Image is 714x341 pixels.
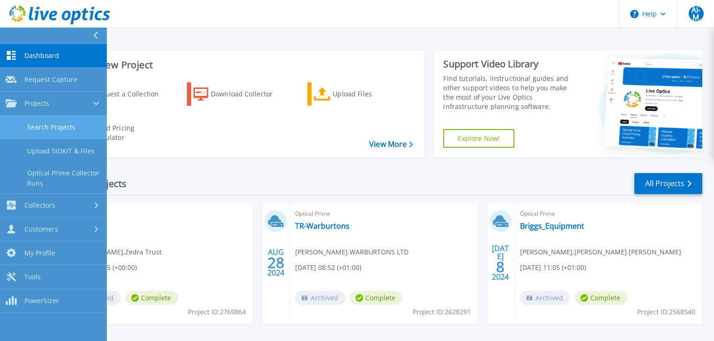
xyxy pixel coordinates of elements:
[689,6,704,21] span: AI-M
[637,307,695,317] span: Project ID: 2568540
[443,58,578,70] div: Support Video Library
[67,60,413,70] h3: Start a New Project
[24,99,49,108] span: Projects
[126,291,178,305] span: Complete
[295,291,345,305] span: Archived
[520,221,584,231] a: Briggs_Equipment
[295,209,472,219] span: Optical Prime
[71,247,162,257] span: [PERSON_NAME] , Zedra Trust
[24,249,55,257] span: My Profile
[67,121,171,145] a: Cloud Pricing Calculator
[92,123,167,142] div: Cloud Pricing Calculator
[24,75,77,84] span: Request Capture
[369,140,413,149] a: View More
[24,297,59,305] span: PowerSizer
[24,51,59,60] span: Dashboard
[67,82,171,106] a: Request a Collection
[187,82,291,106] a: Download Collector
[24,225,58,233] span: Customers
[520,262,586,273] span: [DATE] 11:05 (+01:00)
[496,263,505,271] span: 8
[491,246,509,280] div: [DATE] 2024
[267,246,285,280] div: AUG 2024
[520,247,681,257] span: [PERSON_NAME] , [PERSON_NAME].[PERSON_NAME]
[93,85,168,103] div: Request a Collection
[413,307,471,317] span: Project ID: 2628291
[24,201,55,210] span: Collectors
[333,85,408,103] div: Upload Files
[71,209,247,219] span: Optical Prime
[211,85,286,103] div: Download Collector
[295,262,361,273] span: [DATE] 08:52 (+01:00)
[634,173,702,194] a: All Projects
[520,291,570,305] span: Archived
[268,259,284,267] span: 28
[188,307,246,317] span: Project ID: 2769864
[443,74,578,111] div: Find tutorials, instructional guides and other support videos to help you make the most of your L...
[307,82,412,106] a: Upload Files
[295,221,350,231] a: TR-Warburtons
[520,209,697,219] span: Optical Prime
[443,129,514,148] a: Explore Now!
[575,291,627,305] span: Complete
[350,291,402,305] span: Complete
[295,247,409,257] span: [PERSON_NAME] , WARBURTONS LTD
[24,273,41,281] span: Tools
